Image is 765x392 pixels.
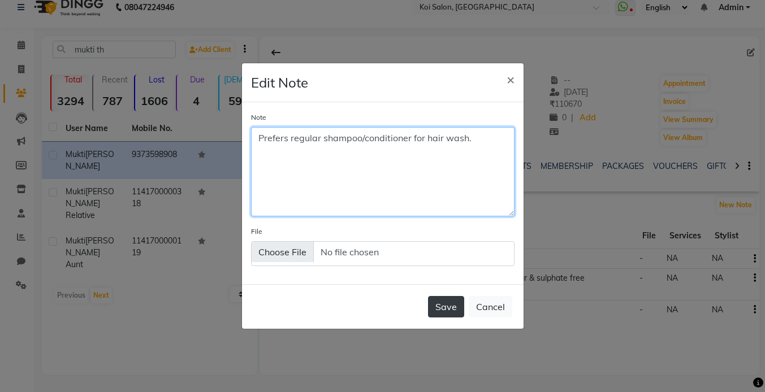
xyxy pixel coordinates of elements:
[251,112,266,123] label: Note
[251,227,262,237] label: File
[251,72,308,93] h4: Edit Note
[428,296,464,317] button: Save
[507,71,515,88] span: ×
[498,63,524,95] button: Close
[469,296,512,317] button: Cancel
